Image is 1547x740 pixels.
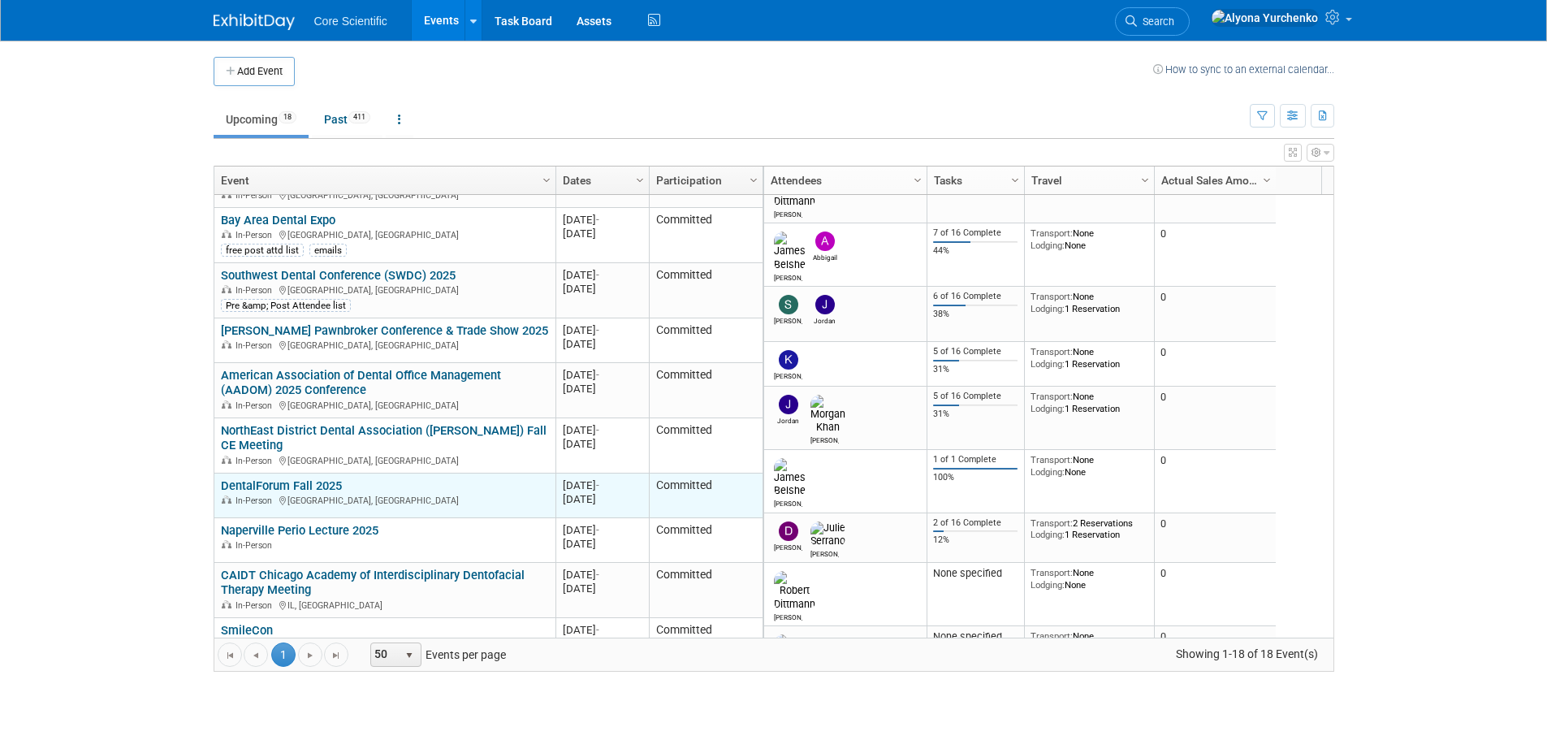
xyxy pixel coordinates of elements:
[933,227,1018,239] div: 7 of 16 Complete
[222,540,231,548] img: In-Person Event
[244,643,268,667] a: Go to the previous page
[1031,567,1073,578] span: Transport:
[221,283,548,296] div: [GEOGRAPHIC_DATA], [GEOGRAPHIC_DATA]
[779,395,798,414] img: Jordan McCullough
[221,478,342,493] a: DentalForum Fall 2025
[563,437,642,451] div: [DATE]
[810,547,839,558] div: Julie Serrano
[933,409,1018,420] div: 31%
[236,400,277,411] span: In-Person
[1031,517,1073,529] span: Transport:
[596,269,599,281] span: -
[279,111,296,123] span: 18
[1031,240,1065,251] span: Lodging:
[933,630,1018,643] div: None specified
[810,521,845,547] img: Julie Serrano
[771,167,916,194] a: Attendees
[1031,454,1073,465] span: Transport:
[745,167,763,191] a: Column Settings
[236,285,277,296] span: In-Person
[312,104,382,135] a: Past411
[221,338,548,352] div: [GEOGRAPHIC_DATA], [GEOGRAPHIC_DATA]
[1009,174,1022,187] span: Column Settings
[222,495,231,504] img: In-Person Event
[222,600,231,608] img: In-Person Event
[810,434,839,444] div: Morgan Khan
[1031,358,1065,370] span: Lodging:
[218,643,242,667] a: Go to the first page
[1031,579,1065,591] span: Lodging:
[810,395,845,434] img: Morgan Khan
[236,600,277,611] span: In-Person
[1139,174,1152,187] span: Column Settings
[933,245,1018,257] div: 44%
[649,208,763,263] td: Committed
[774,414,802,425] div: Jordan McCullough
[214,14,295,30] img: ExhibitDay
[747,174,760,187] span: Column Settings
[221,213,335,227] a: Bay Area Dental Expo
[1154,223,1276,287] td: 0
[649,363,763,418] td: Committed
[1031,403,1065,414] span: Lodging:
[309,244,347,257] div: emails
[1031,346,1147,370] div: None 1 Reservation
[933,291,1018,302] div: 6 of 16 Complete
[1154,513,1276,564] td: 0
[563,637,642,651] div: [DATE]
[596,524,599,536] span: -
[1031,303,1065,314] span: Lodging:
[1154,563,1276,626] td: 0
[271,643,296,667] span: 1
[774,611,802,621] div: Robert Dittmann
[563,537,642,551] div: [DATE]
[298,643,322,667] a: Go to the next page
[540,174,553,187] span: Column Settings
[933,472,1018,483] div: 100%
[223,649,236,662] span: Go to the first page
[563,323,642,337] div: [DATE]
[236,190,277,201] span: In-Person
[1031,291,1147,314] div: None 1 Reservation
[214,104,309,135] a: Upcoming18
[563,523,642,537] div: [DATE]
[222,340,231,348] img: In-Person Event
[649,618,763,663] td: Committed
[810,251,839,262] div: Abbigail Belshe
[1260,174,1273,187] span: Column Settings
[1031,630,1073,642] span: Transport:
[1031,227,1147,251] div: None None
[1031,291,1073,302] span: Transport:
[563,423,642,437] div: [DATE]
[774,458,806,497] img: James Belshe
[649,563,763,618] td: Committed
[563,478,642,492] div: [DATE]
[774,208,802,219] div: Robert Dittmann
[538,167,555,191] a: Column Settings
[563,337,642,351] div: [DATE]
[656,167,752,194] a: Participation
[649,318,763,363] td: Committed
[1031,391,1073,402] span: Transport:
[774,232,806,270] img: James Belshe
[563,582,642,595] div: [DATE]
[563,623,642,637] div: [DATE]
[221,227,548,241] div: [GEOGRAPHIC_DATA], [GEOGRAPHIC_DATA]
[563,213,642,227] div: [DATE]
[563,368,642,382] div: [DATE]
[649,474,763,518] td: Committed
[596,569,599,581] span: -
[222,230,231,238] img: In-Person Event
[563,382,642,396] div: [DATE]
[563,568,642,582] div: [DATE]
[563,167,638,194] a: Dates
[649,263,763,318] td: Committed
[1154,626,1276,690] td: 0
[1136,167,1154,191] a: Column Settings
[222,456,231,464] img: In-Person Event
[236,456,277,466] span: In-Person
[779,295,798,314] img: Sam Robinson
[1154,387,1276,450] td: 0
[221,167,545,194] a: Event
[1154,287,1276,342] td: 0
